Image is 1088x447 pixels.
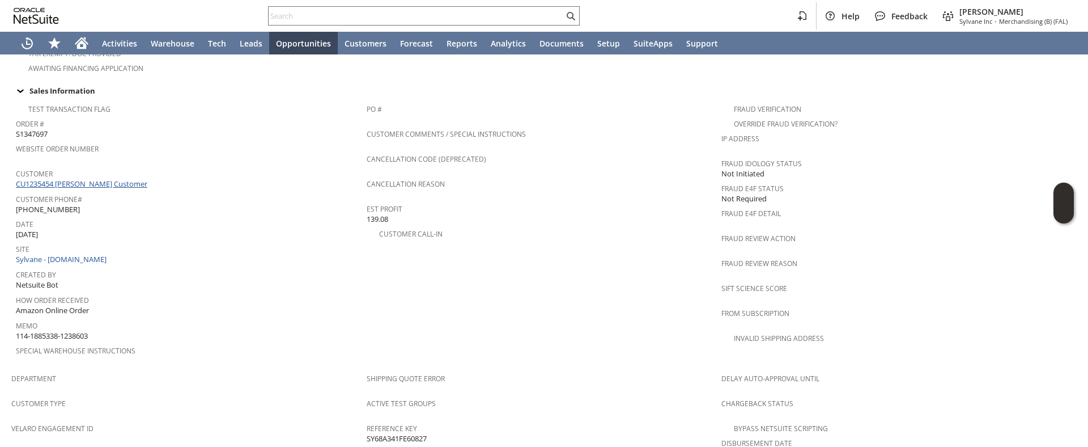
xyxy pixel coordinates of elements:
span: 114-1885338-1238603 [16,331,88,341]
a: Fraud Review Reason [721,259,797,268]
span: Not Initiated [721,168,764,179]
a: Date [16,220,33,229]
a: Tech [201,32,233,54]
span: S1347697 [16,129,48,140]
input: Search [269,9,564,23]
a: Site [16,244,29,254]
span: Sylvane Inc [959,17,992,26]
svg: Home [75,36,88,50]
a: Order # [16,119,44,129]
a: Customer Call-in [379,229,443,239]
a: Special Warehouse Instructions [16,346,135,356]
span: Not Required [721,193,767,204]
a: Setup [590,32,627,54]
a: Leads [233,32,269,54]
a: SuiteApps [627,32,679,54]
a: Forecast [393,32,440,54]
svg: Recent Records [20,36,34,50]
span: Reports [447,38,477,49]
a: Fraud E4F Detail [721,209,781,218]
td: Sales Information [11,83,1077,98]
a: Home [68,32,95,54]
a: How Order Received [16,296,89,305]
a: Activities [95,32,144,54]
span: - [994,17,997,26]
a: Website Order Number [16,144,99,154]
span: Support [686,38,718,49]
a: Support [679,32,725,54]
a: Reports [440,32,484,54]
span: [PERSON_NAME] [959,6,1068,17]
a: Cancellation Reason [367,179,445,189]
a: Customers [338,32,393,54]
span: Forecast [400,38,433,49]
div: Shortcuts [41,32,68,54]
a: Opportunities [269,32,338,54]
a: Override Fraud Verification? [734,119,838,129]
a: Bypass NetSuite Scripting [734,424,828,433]
a: Fraud Review Action [721,234,796,243]
a: Awaiting Financing Application [28,64,143,73]
span: [PHONE_NUMBER] [16,204,80,215]
a: Test Transaction Flag [28,104,110,114]
a: Memo [16,321,37,331]
span: Tech [208,38,226,49]
a: Chargeback Status [721,399,793,408]
span: Help [841,11,860,22]
a: Reference Key [367,424,417,433]
a: Created By [16,270,56,280]
span: Setup [597,38,620,49]
a: Cancellation Code (deprecated) [367,154,486,164]
span: Customers [345,38,386,49]
span: Amazon Online Order [16,305,89,316]
span: Leads [240,38,262,49]
a: Customer Phone# [16,195,82,204]
span: SuiteApps [634,38,673,49]
a: Recent Records [14,32,41,54]
span: Netsuite Bot [16,280,58,290]
a: From Subscription [721,309,789,318]
a: Customer Comments / Special Instructions [367,129,526,139]
a: Sift Science Score [721,284,787,293]
svg: logo [14,8,59,24]
span: Warehouse [151,38,194,49]
a: Active Test Groups [367,399,436,408]
a: Documents [533,32,590,54]
span: Oracle Guided Learning Widget. To move around, please hold and drag [1053,204,1074,224]
span: Activities [102,38,137,49]
a: Velaro Engagement ID [11,424,93,433]
a: Warehouse [144,32,201,54]
svg: Shortcuts [48,36,61,50]
a: Est Profit [367,204,402,214]
a: Invalid Shipping Address [734,334,824,343]
iframe: Click here to launch Oracle Guided Learning Help Panel [1053,183,1074,223]
a: Fraud E4F Status [721,184,784,193]
div: Sales Information [11,83,1072,98]
svg: Search [564,9,577,23]
a: Fraud Idology Status [721,159,802,168]
a: Customer Type [11,399,66,408]
a: Delay Auto-Approval Until [721,374,819,383]
a: CU1235454 [PERSON_NAME] Customer [16,179,150,189]
span: 139.08 [367,214,388,225]
a: IP Address [721,134,759,144]
a: Customer [16,169,53,179]
span: [DATE] [16,229,38,240]
a: Analytics [484,32,533,54]
a: Shipping Quote Error [367,374,445,383]
a: PO # [367,104,382,114]
span: Feedback [891,11,928,22]
span: Merchandising (B) (FAL) [999,17,1068,26]
a: Sylvane - [DOMAIN_NAME] [16,254,109,264]
a: Department [11,374,56,383]
span: Analytics [491,38,526,49]
span: SY68A341FE60827 [367,433,427,444]
span: Opportunities [276,38,331,49]
span: Documents [539,38,584,49]
a: Fraud Verification [734,104,801,114]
